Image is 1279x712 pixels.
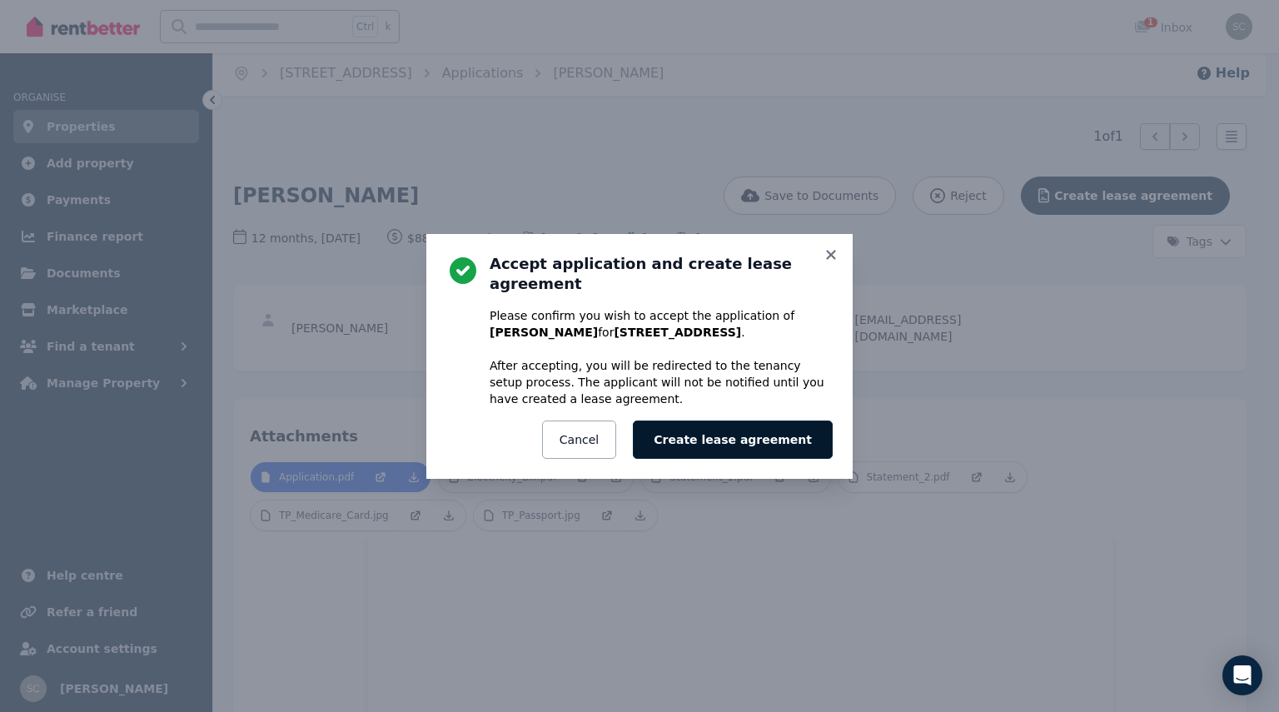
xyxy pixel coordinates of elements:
h3: Accept application and create lease agreement [490,254,833,294]
button: Create lease agreement [633,421,833,459]
b: [PERSON_NAME] [490,326,598,339]
button: Cancel [542,421,616,459]
b: [STREET_ADDRESS] [614,326,741,339]
p: Please confirm you wish to accept the application of for . After accepting, you will be redirecte... [490,307,833,407]
div: Open Intercom Messenger [1222,655,1262,695]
